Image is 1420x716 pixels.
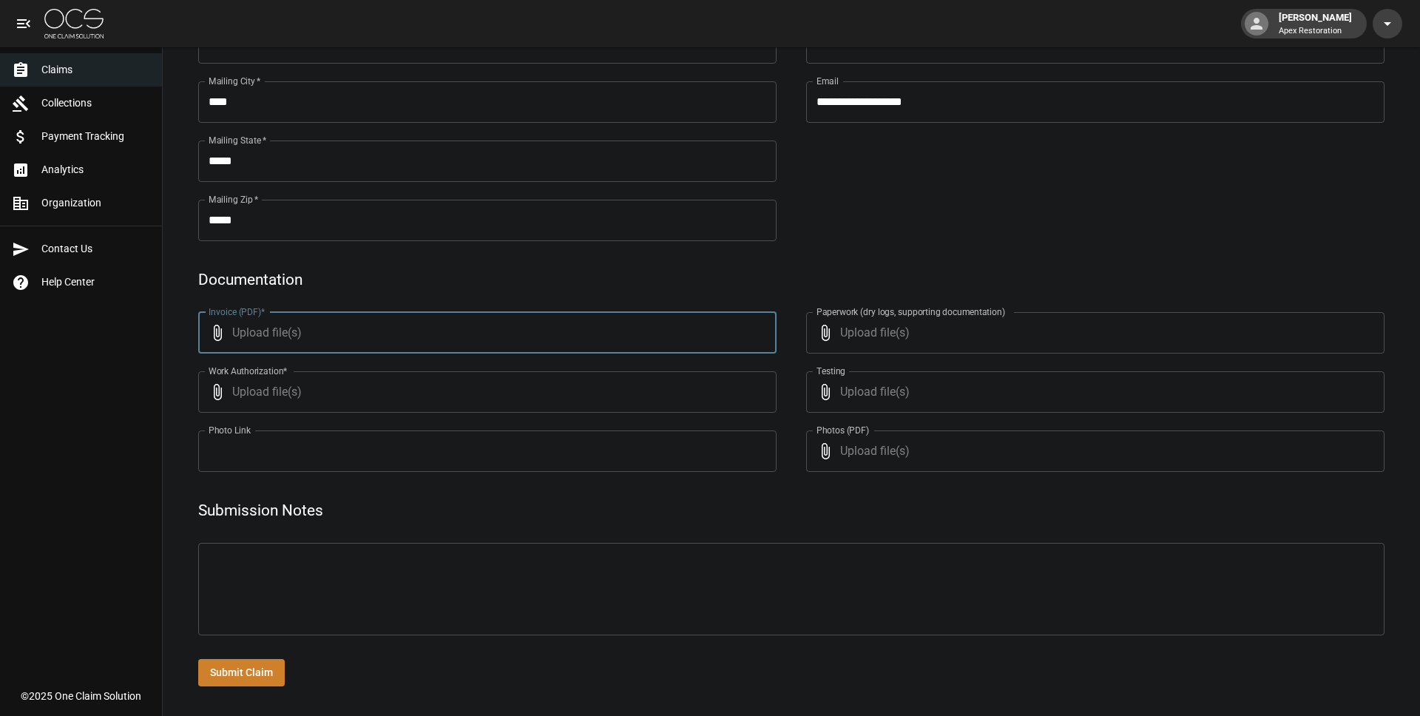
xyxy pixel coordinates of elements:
[840,371,1345,413] span: Upload file(s)
[44,9,104,38] img: ocs-logo-white-transparent.png
[816,75,839,87] label: Email
[816,424,869,436] label: Photos (PDF)
[1273,10,1358,37] div: [PERSON_NAME]
[209,134,266,146] label: Mailing State
[41,62,150,78] span: Claims
[209,365,288,377] label: Work Authorization*
[816,365,845,377] label: Testing
[209,424,251,436] label: Photo Link
[9,9,38,38] button: open drawer
[41,274,150,290] span: Help Center
[209,193,259,206] label: Mailing Zip
[209,75,261,87] label: Mailing City
[209,305,266,318] label: Invoice (PDF)*
[41,195,150,211] span: Organization
[41,241,150,257] span: Contact Us
[21,689,141,703] div: © 2025 One Claim Solution
[232,371,737,413] span: Upload file(s)
[41,129,150,144] span: Payment Tracking
[198,659,285,686] button: Submit Claim
[840,430,1345,472] span: Upload file(s)
[816,305,1005,318] label: Paperwork (dry logs, supporting documentation)
[41,162,150,178] span: Analytics
[41,95,150,111] span: Collections
[232,312,737,354] span: Upload file(s)
[840,312,1345,354] span: Upload file(s)
[1279,25,1352,38] p: Apex Restoration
